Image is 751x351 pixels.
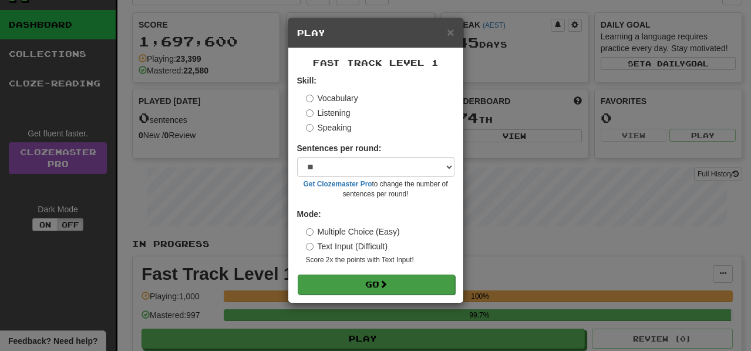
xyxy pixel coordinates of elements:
[298,275,455,295] button: Go
[297,179,454,199] small: to change the number of sentences per round!
[306,226,400,238] label: Multiple Choice (Easy)
[297,27,454,39] h5: Play
[306,95,314,102] input: Vocabulary
[306,228,314,236] input: Multiple Choice (Easy)
[306,109,314,117] input: Listening
[297,209,321,219] strong: Mode:
[447,26,454,38] button: Close
[306,255,454,265] small: Score 2x the points with Text Input !
[297,142,382,154] label: Sentences per round:
[306,92,358,104] label: Vocabulary
[306,124,314,132] input: Speaking
[313,58,439,68] span: Fast Track Level 1
[297,76,316,85] strong: Skill:
[304,180,372,188] a: Get Clozemaster Pro
[306,122,352,133] label: Speaking
[306,240,388,252] label: Text Input (Difficult)
[306,107,351,119] label: Listening
[447,25,454,39] span: ×
[306,243,314,250] input: Text Input (Difficult)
